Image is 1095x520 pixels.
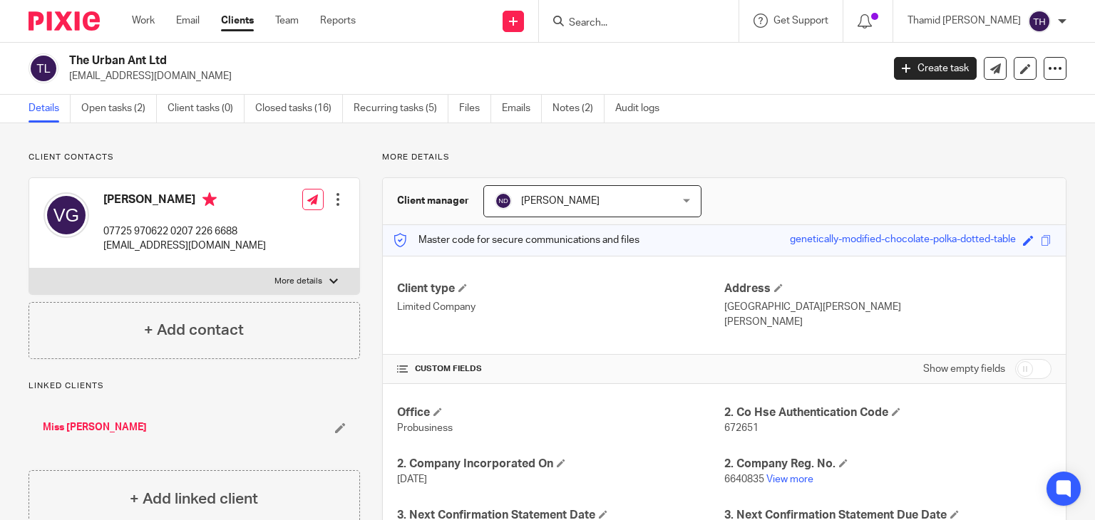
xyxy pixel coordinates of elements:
[894,57,977,80] a: Create task
[397,423,453,433] span: Probusiness
[394,233,639,247] p: Master code for secure communications and files
[130,488,258,510] h4: + Add linked client
[103,224,266,239] p: 07725 970622 0207 226 6688
[790,232,1016,249] div: genetically-modified-chocolate-polka-dotted-table
[382,152,1066,163] p: More details
[176,14,200,28] a: Email
[103,239,266,253] p: [EMAIL_ADDRESS][DOMAIN_NAME]
[221,14,254,28] a: Clients
[923,362,1005,376] label: Show empty fields
[502,95,542,123] a: Emails
[274,276,322,287] p: More details
[29,53,58,83] img: svg%3E
[202,192,217,207] i: Primary
[103,192,266,210] h4: [PERSON_NAME]
[29,152,360,163] p: Client contacts
[724,300,1052,314] p: [GEOGRAPHIC_DATA][PERSON_NAME]
[397,457,724,472] h4: 2. Company Incorporated On
[766,474,813,484] a: View more
[724,457,1052,472] h4: 2. Company Reg. No.
[255,95,343,123] a: Closed tasks (16)
[29,380,360,392] p: Linked clients
[144,319,244,341] h4: + Add contact
[724,423,759,433] span: 672651
[773,16,828,26] span: Get Support
[43,192,89,238] img: svg%3E
[168,95,245,123] a: Client tasks (0)
[521,196,600,206] span: [PERSON_NAME]
[615,95,670,123] a: Audit logs
[320,14,356,28] a: Reports
[724,315,1052,329] p: [PERSON_NAME]
[275,14,299,28] a: Team
[397,281,724,296] h4: Client type
[724,405,1052,420] h4: 2. Co Hse Authentication Code
[29,95,71,123] a: Details
[459,95,491,123] a: Files
[354,95,448,123] a: Recurring tasks (5)
[69,53,712,68] h2: The Urban Ant Ltd
[724,281,1052,296] h4: Address
[397,194,469,208] h3: Client manager
[495,192,512,209] img: svg%3E
[81,95,157,123] a: Open tasks (2)
[397,405,724,420] h4: Office
[43,420,147,435] a: Miss [PERSON_NAME]
[29,11,100,31] img: Pixie
[1028,10,1051,33] img: svg%3E
[397,363,724,375] h4: CUSTOM FIELDS
[132,14,155,28] a: Work
[567,17,696,30] input: Search
[397,300,724,314] p: Limited Company
[724,474,764,484] span: 6640835
[397,474,427,484] span: [DATE]
[69,69,873,83] p: [EMAIL_ADDRESS][DOMAIN_NAME]
[552,95,605,123] a: Notes (2)
[908,14,1021,28] p: Thamid [PERSON_NAME]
